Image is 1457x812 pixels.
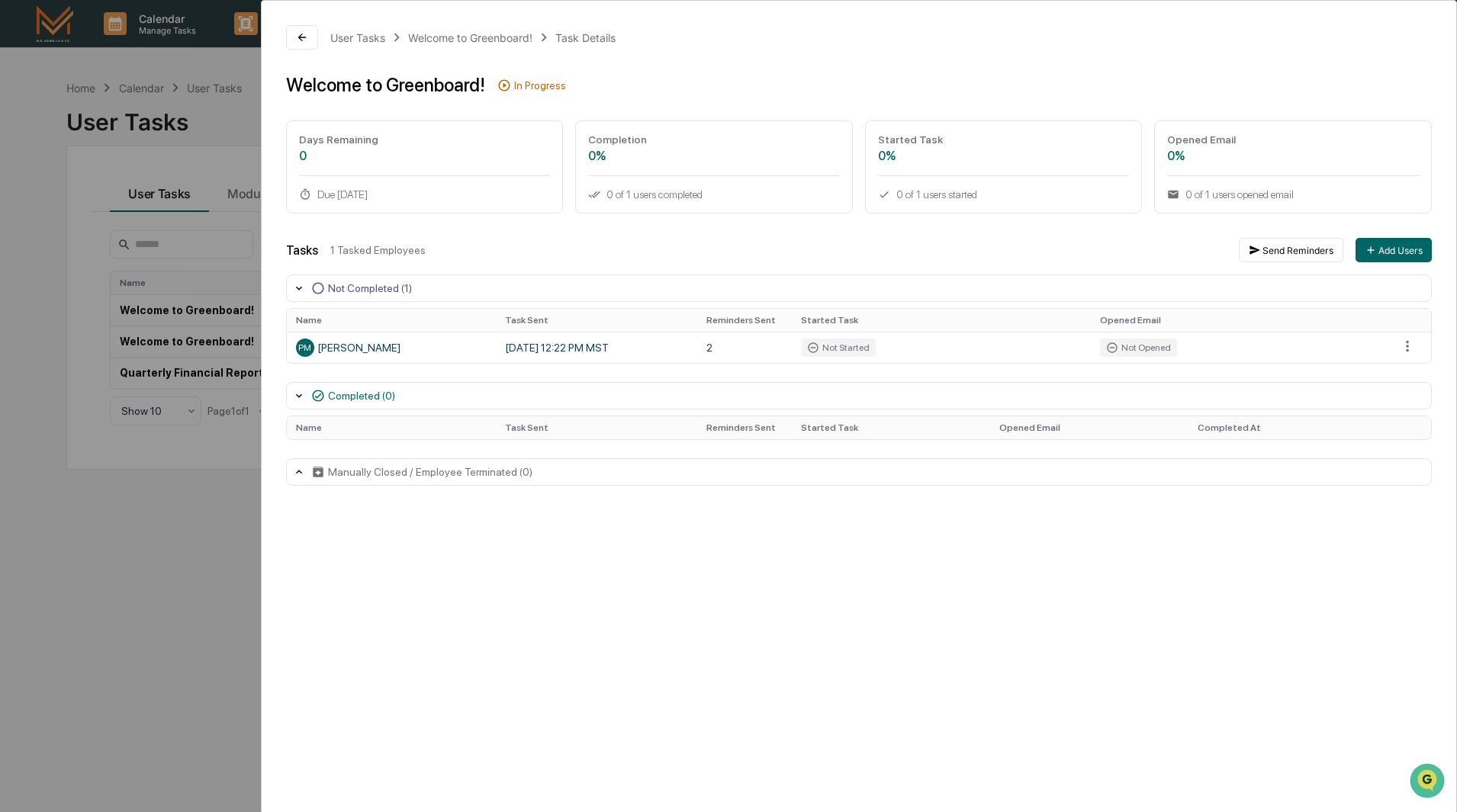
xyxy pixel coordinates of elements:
[514,79,566,91] div: In Progress
[1188,416,1390,439] th: Completed At
[9,186,105,213] a: 🖐️Preclearance
[108,258,185,270] a: Powered byPylon
[990,416,1188,439] th: Opened Email
[408,31,532,44] div: Welcome to Greenboard!
[496,332,697,363] td: [DATE] 12:22 PM MST
[1239,238,1343,262] button: Send Reminders
[9,215,102,242] a: 🔎Data Lookup
[52,132,193,144] div: We're available if you need us!
[878,149,1130,163] div: 0%
[126,192,189,207] span: Attestations
[1167,188,1419,201] div: 0 of 1 users opened email
[555,31,616,44] div: Task Details
[588,149,840,163] div: 0%
[496,309,697,332] th: Task Sent
[152,258,185,270] span: Pylon
[588,188,840,201] div: 0 of 1 users completed
[1408,762,1449,803] iframe: Open customer support
[296,339,487,357] div: [PERSON_NAME]
[286,243,318,258] div: Tasks
[287,309,496,332] th: Name
[328,282,412,294] div: Not Completed (1)
[697,416,792,439] th: Reminders Sent
[1100,339,1177,357] div: Not Opened
[1167,149,1419,163] div: 0%
[259,121,278,140] button: Start new chat
[299,188,551,201] div: Due [DATE]
[697,309,792,332] th: Reminders Sent
[52,117,250,132] div: Start new chat
[1167,133,1419,146] div: Opened Email
[31,192,98,207] span: Preclearance
[15,117,43,144] img: 1746055101610-c473b297-6a78-478c-a979-82029cc54cd1
[496,416,697,439] th: Task Sent
[1091,309,1390,332] th: Opened Email
[15,32,278,56] p: How can we help?
[31,221,96,236] span: Data Lookup
[15,223,27,235] div: 🔎
[298,342,311,353] span: PM
[328,466,532,478] div: Manually Closed / Employee Terminated (0)
[287,416,496,439] th: Name
[697,332,792,363] td: 2
[792,309,1091,332] th: Started Task
[801,339,876,357] div: Not Started
[15,194,27,206] div: 🖐️
[792,416,990,439] th: Started Task
[878,133,1130,146] div: Started Task
[878,188,1130,201] div: 0 of 1 users started
[105,186,195,213] a: 🗄️Attestations
[328,390,395,402] div: Completed (0)
[286,74,485,96] div: Welcome to Greenboard!
[588,133,840,146] div: Completion
[111,194,123,206] div: 🗄️
[330,31,385,44] div: User Tasks
[299,149,551,163] div: 0
[299,133,551,146] div: Days Remaining
[1356,238,1432,262] button: Add Users
[330,244,1227,256] div: 1 Tasked Employees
